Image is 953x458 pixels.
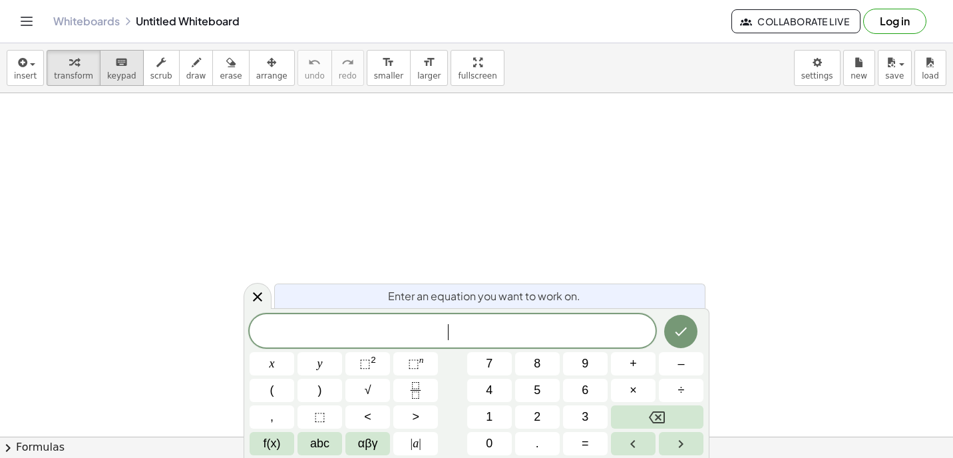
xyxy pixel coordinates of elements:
button: redoredo [331,50,364,86]
span: insert [14,71,37,81]
button: Squared [345,352,390,375]
span: 5 [534,381,540,399]
span: x [270,355,275,373]
button: Fraction [393,379,438,402]
button: Equals [563,432,608,455]
span: , [270,408,274,426]
button: 8 [515,352,560,375]
span: ​ [448,324,456,340]
button: Alphabet [297,432,342,455]
button: save [878,50,912,86]
span: arrange [256,71,287,81]
span: 3 [582,408,588,426]
a: Whiteboards [53,15,120,28]
span: a [411,435,421,453]
span: larger [417,71,441,81]
button: arrange [249,50,295,86]
span: transform [54,71,93,81]
button: new [843,50,875,86]
span: √ [365,381,371,399]
button: Minus [659,352,703,375]
button: x [250,352,294,375]
span: 2 [534,408,540,426]
button: fullscreen [451,50,504,86]
i: redo [341,55,354,71]
span: ⬚ [408,357,419,370]
button: 0 [467,432,512,455]
button: format_sizesmaller [367,50,411,86]
span: | [419,437,421,450]
button: 3 [563,405,608,429]
button: ) [297,379,342,402]
span: αβγ [358,435,378,453]
span: fullscreen [458,71,496,81]
button: ( [250,379,294,402]
button: Absolute value [393,432,438,455]
span: 6 [582,381,588,399]
sup: 2 [371,355,376,365]
button: Left arrow [611,432,656,455]
span: < [364,408,371,426]
button: Square root [345,379,390,402]
span: y [317,355,323,373]
button: 4 [467,379,512,402]
button: draw [179,50,214,86]
button: load [914,50,946,86]
span: new [851,71,867,81]
span: save [885,71,904,81]
span: keypad [107,71,136,81]
button: 5 [515,379,560,402]
i: format_size [423,55,435,71]
button: 9 [563,352,608,375]
span: ) [318,381,322,399]
span: 1 [486,408,492,426]
button: erase [212,50,249,86]
span: ⬚ [359,357,371,370]
span: . [536,435,539,453]
button: settings [794,50,841,86]
button: Less than [345,405,390,429]
span: 8 [534,355,540,373]
span: erase [220,71,242,81]
button: Plus [611,352,656,375]
span: abc [310,435,329,453]
span: 9 [582,355,588,373]
span: undo [305,71,325,81]
span: settings [801,71,833,81]
button: Collaborate Live [731,9,860,33]
button: Times [611,379,656,402]
span: 7 [486,355,492,373]
button: 6 [563,379,608,402]
sup: n [419,355,424,365]
span: f(x) [264,435,281,453]
span: scrub [150,71,172,81]
span: + [630,355,637,373]
button: 1 [467,405,512,429]
span: – [677,355,684,373]
button: Toggle navigation [16,11,37,32]
span: × [630,381,637,399]
span: | [411,437,413,450]
span: ÷ [678,381,685,399]
button: , [250,405,294,429]
button: undoundo [297,50,332,86]
button: format_sizelarger [410,50,448,86]
span: smaller [374,71,403,81]
span: ( [270,381,274,399]
span: = [582,435,589,453]
button: Divide [659,379,703,402]
i: keyboard [115,55,128,71]
button: 7 [467,352,512,375]
span: 0 [486,435,492,453]
button: keyboardkeypad [100,50,144,86]
i: format_size [382,55,395,71]
button: Placeholder [297,405,342,429]
button: y [297,352,342,375]
button: Log in [863,9,926,34]
span: Collaborate Live [743,15,849,27]
span: load [922,71,939,81]
button: insert [7,50,44,86]
span: 4 [486,381,492,399]
button: Backspace [611,405,703,429]
span: > [412,408,419,426]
